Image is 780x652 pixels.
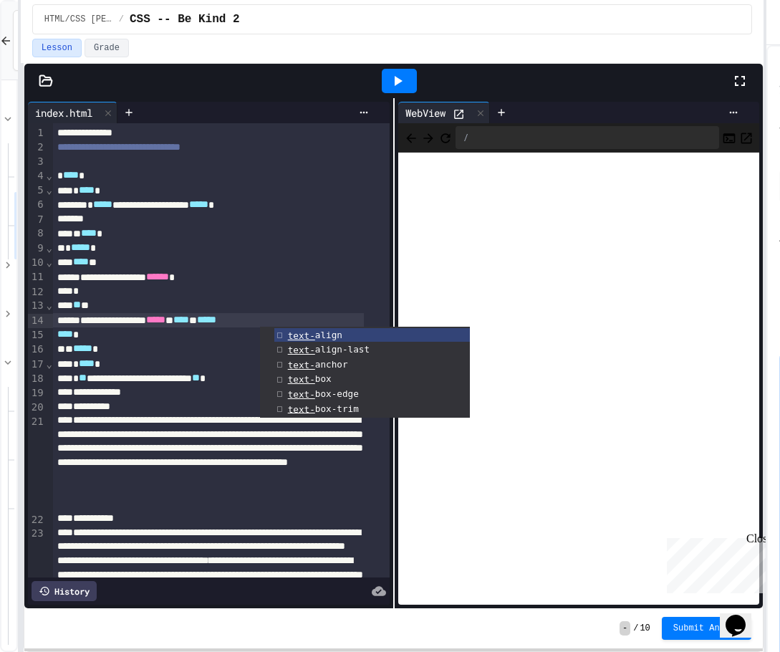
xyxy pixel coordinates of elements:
[640,623,650,634] span: 10
[46,242,53,254] span: Fold line
[722,129,736,146] button: Console
[28,328,46,342] div: 15
[633,623,638,634] span: /
[288,403,359,414] span: box-trim
[28,126,46,140] div: 1
[398,105,453,120] div: WebView
[288,373,332,384] span: box
[28,386,46,401] div: 19
[398,102,490,123] div: WebView
[28,183,46,198] div: 5
[28,415,46,513] div: 21
[288,389,315,400] span: text-
[288,403,315,414] span: text-
[28,213,46,227] div: 7
[28,169,46,183] div: 4
[28,513,46,527] div: 22
[28,358,46,372] div: 17
[288,360,315,370] span: text-
[28,299,46,313] div: 13
[404,128,418,146] span: Back
[288,330,342,340] span: align
[28,342,46,357] div: 16
[119,14,124,25] span: /
[288,374,315,385] span: text-
[28,401,46,415] div: 20
[28,102,117,123] div: index.html
[620,621,630,636] span: -
[28,270,46,284] div: 11
[6,6,99,91] div: Chat with us now!Close
[288,344,370,355] span: align-last
[28,198,46,212] div: 6
[28,314,46,328] div: 14
[438,129,453,146] button: Refresh
[739,129,753,146] button: Open in new tab
[288,359,348,370] span: anchor
[661,532,766,593] iframe: chat widget
[46,257,53,268] span: Fold line
[28,105,100,120] div: index.html
[46,170,53,181] span: Fold line
[85,39,129,57] button: Grade
[398,153,760,605] iframe: Web Preview
[28,372,46,386] div: 18
[32,39,82,57] button: Lesson
[28,285,46,299] div: 12
[28,256,46,270] div: 10
[46,358,53,370] span: Fold line
[28,527,46,639] div: 23
[288,345,315,355] span: text-
[673,623,741,634] span: Submit Answer
[456,126,720,149] div: /
[46,184,53,196] span: Fold line
[28,226,46,241] div: 8
[421,128,435,146] span: Forward
[260,327,470,418] ul: Completions
[28,155,46,169] div: 3
[130,11,240,28] span: CSS -- Be Kind 2
[46,299,53,311] span: Fold line
[32,581,97,601] div: History
[720,595,766,638] iframe: chat widget
[662,617,752,640] button: Submit Answer
[288,388,359,399] span: box-edge
[288,330,315,341] span: text-
[28,140,46,155] div: 2
[28,241,46,256] div: 9
[44,14,113,25] span: HTML/CSS Campbell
